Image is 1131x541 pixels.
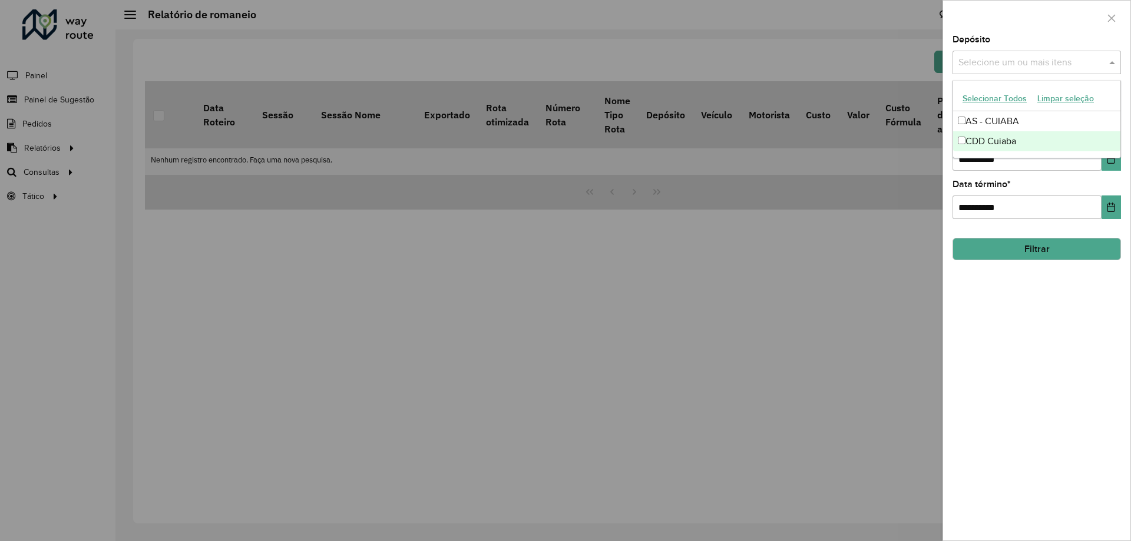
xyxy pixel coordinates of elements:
div: AS - CUIABA [953,111,1120,131]
button: Choose Date [1102,195,1121,219]
div: CDD Cuiaba [953,131,1120,151]
button: Limpar seleção [1032,89,1099,108]
label: Depósito [953,32,990,47]
ng-dropdown-panel: Options list [953,80,1121,158]
button: Choose Date [1102,147,1121,171]
button: Filtrar [953,238,1121,260]
label: Data término [953,177,1011,191]
button: Selecionar Todos [957,89,1032,108]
